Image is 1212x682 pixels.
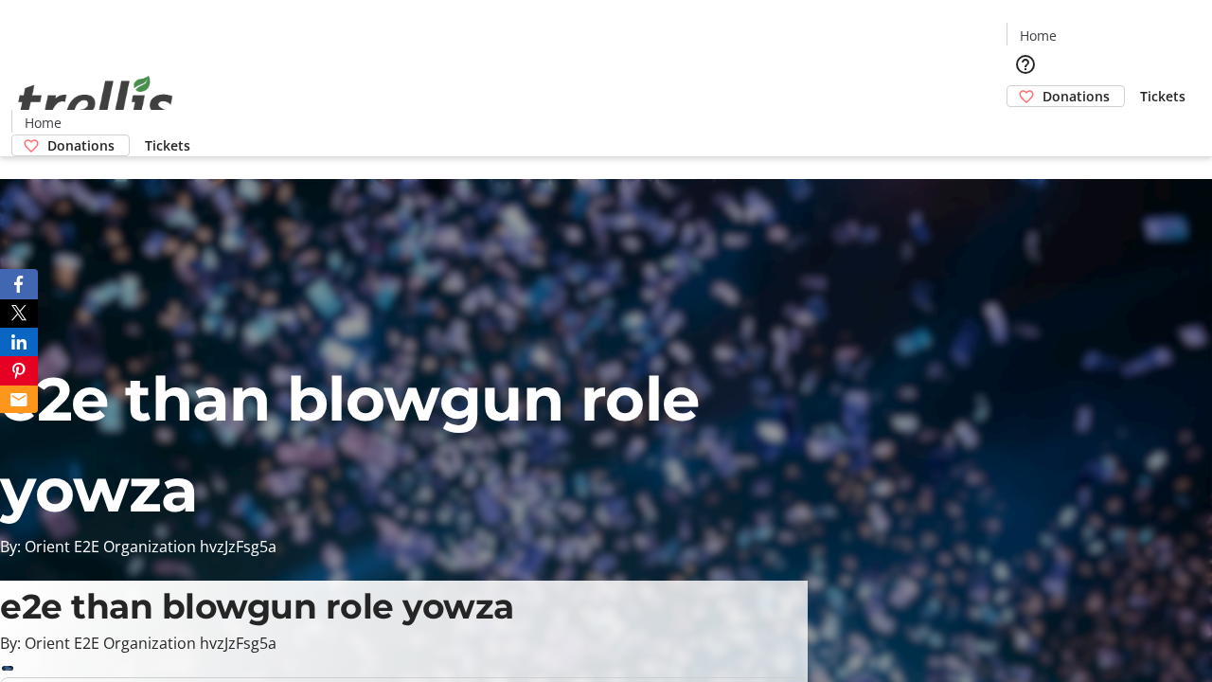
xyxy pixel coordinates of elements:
[11,55,180,150] img: Orient E2E Organization hvzJzFsg5a's Logo
[1007,85,1125,107] a: Donations
[1007,45,1044,83] button: Help
[1007,26,1068,45] a: Home
[145,135,190,155] span: Tickets
[1043,86,1110,106] span: Donations
[1125,86,1201,106] a: Tickets
[12,113,73,133] a: Home
[11,135,130,156] a: Donations
[1020,26,1057,45] span: Home
[25,113,62,133] span: Home
[47,135,115,155] span: Donations
[130,135,205,155] a: Tickets
[1007,107,1044,145] button: Cart
[1140,86,1185,106] span: Tickets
